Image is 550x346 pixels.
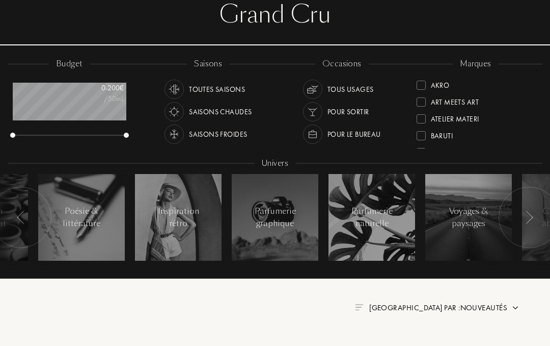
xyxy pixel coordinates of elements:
[167,105,181,119] img: usage_season_hot_white.svg
[73,93,124,104] div: /50mL
[189,80,245,99] div: Toutes saisons
[327,80,374,99] div: Tous usages
[306,127,320,141] img: usage_occasion_work_white.svg
[431,110,479,124] div: Atelier Materi
[49,58,90,70] div: budget
[306,105,320,119] img: usage_occasion_party_white.svg
[315,58,369,70] div: occasions
[327,125,381,144] div: Pour le bureau
[60,205,103,230] div: Poésie & littérature
[306,82,320,96] img: usage_occasion_all_white.svg
[167,127,181,141] img: usage_season_cold_white.svg
[255,158,295,169] div: Univers
[254,205,297,230] div: Parfumerie graphique
[431,93,479,107] div: Art Meets Art
[187,58,229,70] div: saisons
[431,127,453,141] div: Baruti
[167,82,181,96] img: usage_season_average_white.svg
[350,205,394,230] div: Parfumerie naturelle
[189,125,247,144] div: Saisons froides
[453,58,499,70] div: marques
[525,211,533,224] img: arr_left.svg
[189,102,252,121] div: Saisons chaudes
[327,102,369,121] div: Pour sortir
[73,83,124,93] div: 0 - 200 €
[511,304,519,312] img: arrow.png
[431,144,481,158] div: Binet-Papillon
[431,77,450,90] div: Akro
[355,304,363,310] img: filter_by.png
[157,205,200,230] div: Inspiration rétro
[369,303,507,313] span: [GEOGRAPHIC_DATA] par : Nouveautés
[447,205,490,230] div: Voyages & paysages
[17,211,25,224] img: arr_left.svg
